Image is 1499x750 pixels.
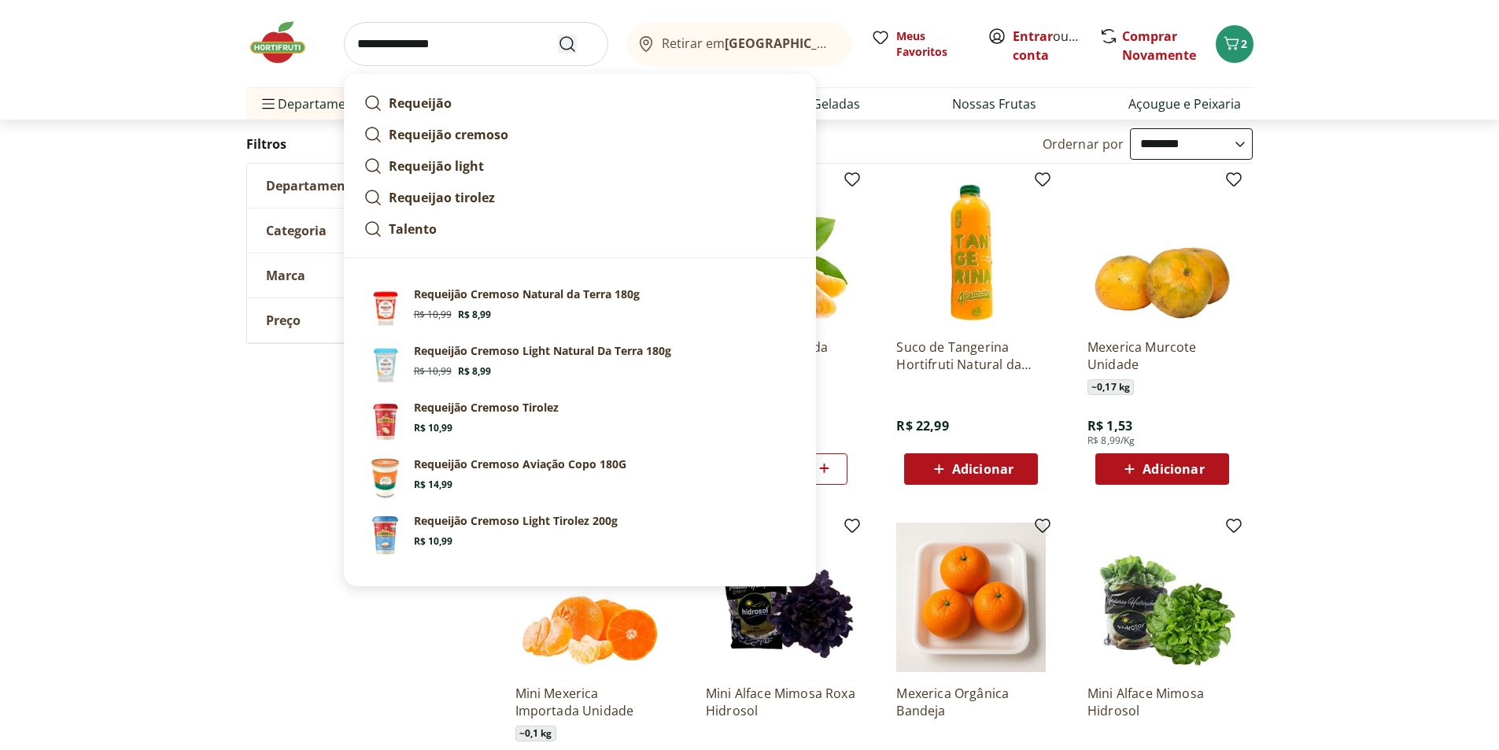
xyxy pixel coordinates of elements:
p: Requeijão Cremoso Aviação Copo 180G [414,456,626,472]
img: Hortifruti [246,19,325,66]
span: R$ 10,99 [414,308,452,321]
span: R$ 14,99 [414,478,452,491]
span: Marca [266,268,305,283]
a: Requeijão Cremoso Natural da Terra 180gRequeijão Cremoso Natural da Terra 180gR$ 10,99R$ 8,99 [357,280,803,337]
img: Mini Alface Mimosa Hidrosol [1087,523,1237,672]
span: R$ 8,99 [458,308,491,321]
span: ~ 0,17 kg [1087,379,1134,395]
span: Retirar em [662,36,836,50]
a: Requeijao tirolez [357,182,803,213]
strong: Requeijão cremoso [389,126,508,143]
button: Carrinho [1216,25,1253,63]
a: Mexerica Orgânica Bandeja [896,685,1046,719]
img: Mini Alface Mimosa Roxa Hidrosol [706,523,855,672]
a: Requeijão Cremoso TirolezRequeijão Cremoso TirolezR$ 10,99 [357,393,803,450]
span: R$ 22,99 [896,417,948,434]
a: Mini Alface Mimosa Hidrosol [1087,685,1237,719]
img: Mexerica Murcote Unidade [1087,176,1237,326]
a: Meus Favoritos [871,28,969,60]
img: Requeijão Cremoso Tirolez [364,400,408,444]
h2: Filtros [246,128,484,160]
a: Requeijão Cremoso Light Tirolez 200gRequeijão Cremoso Light Tirolez 200gR$ 10,99 [357,507,803,563]
span: R$ 10,99 [414,535,452,548]
span: R$ 1,53 [1087,417,1132,434]
span: Meus Favoritos [896,28,969,60]
span: Preço [266,312,301,328]
strong: Requeijão light [389,157,484,175]
img: Mexerica Orgânica Bandeja [896,523,1046,672]
img: Requeijão Cremoso Light Natural da Terra 180g [364,343,408,387]
a: Criar conta [1013,28,1099,64]
strong: Requeijao tirolez [389,189,495,206]
span: 2 [1241,36,1247,51]
a: Requeijão cremoso [357,119,803,150]
a: Comprar Novamente [1122,28,1196,64]
p: Requeijão Cremoso Tirolez [414,400,559,416]
strong: Talento [389,220,437,238]
img: Requeijão Cremoso Light Tirolez 200g [364,513,408,557]
button: Menu [259,85,278,123]
span: R$ 8,99/Kg [1087,434,1135,447]
a: Mini Mexerica Importada Unidade [515,685,665,719]
span: Adicionar [1143,463,1204,475]
p: Requeijão Cremoso Light Natural Da Terra 180g [414,343,671,359]
label: Ordernar por [1043,135,1124,153]
button: Departamento [247,164,483,208]
a: Requeijão [357,87,803,119]
button: Submit Search [558,35,596,54]
a: Requeijão Cremoso Light Natural da Terra 180gRequeijão Cremoso Light Natural Da Terra 180gR$ 10,9... [357,337,803,393]
img: Principal [364,456,408,501]
img: Suco de Tangerina Hortifruti Natural da Terra 1L [896,176,1046,326]
a: Açougue e Peixaria [1128,94,1241,113]
a: Talento [357,213,803,245]
b: [GEOGRAPHIC_DATA]/[GEOGRAPHIC_DATA] [725,35,990,52]
span: R$ 10,99 [414,422,452,434]
p: Requeijão Cremoso Light Tirolez 200g [414,513,618,529]
span: R$ 10,99 [414,365,452,378]
span: Categoria [266,223,327,238]
span: ~ 0,1 kg [515,726,556,741]
button: Preço [247,298,483,342]
a: Requeijão light [357,150,803,182]
span: R$ 8,99 [458,365,491,378]
img: Requeijão Cremoso Natural da Terra 180g [364,286,408,331]
input: search [344,22,608,66]
p: Requeijão Cremoso Natural da Terra 180g [414,286,640,302]
a: Entrar [1013,28,1053,45]
a: Nossas Frutas [952,94,1036,113]
img: Mini Mexerica Importada Unidade [515,523,665,672]
span: ou [1013,27,1083,65]
span: Adicionar [952,463,1013,475]
a: Mini Alface Mimosa Roxa Hidrosol [706,685,855,719]
a: Mexerica Murcote Unidade [1087,338,1237,373]
span: Departamentos [259,85,372,123]
a: Suco de Tangerina Hortifruti Natural da Terra 1L [896,338,1046,373]
button: Categoria [247,209,483,253]
button: Adicionar [1095,453,1229,485]
a: PrincipalRequeijão Cremoso Aviação Copo 180GR$ 14,99 [357,450,803,507]
strong: Requeijão [389,94,452,112]
button: Retirar em[GEOGRAPHIC_DATA]/[GEOGRAPHIC_DATA] [627,22,852,66]
span: Departamento [266,178,359,194]
button: Marca [247,253,483,297]
button: Adicionar [904,453,1038,485]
